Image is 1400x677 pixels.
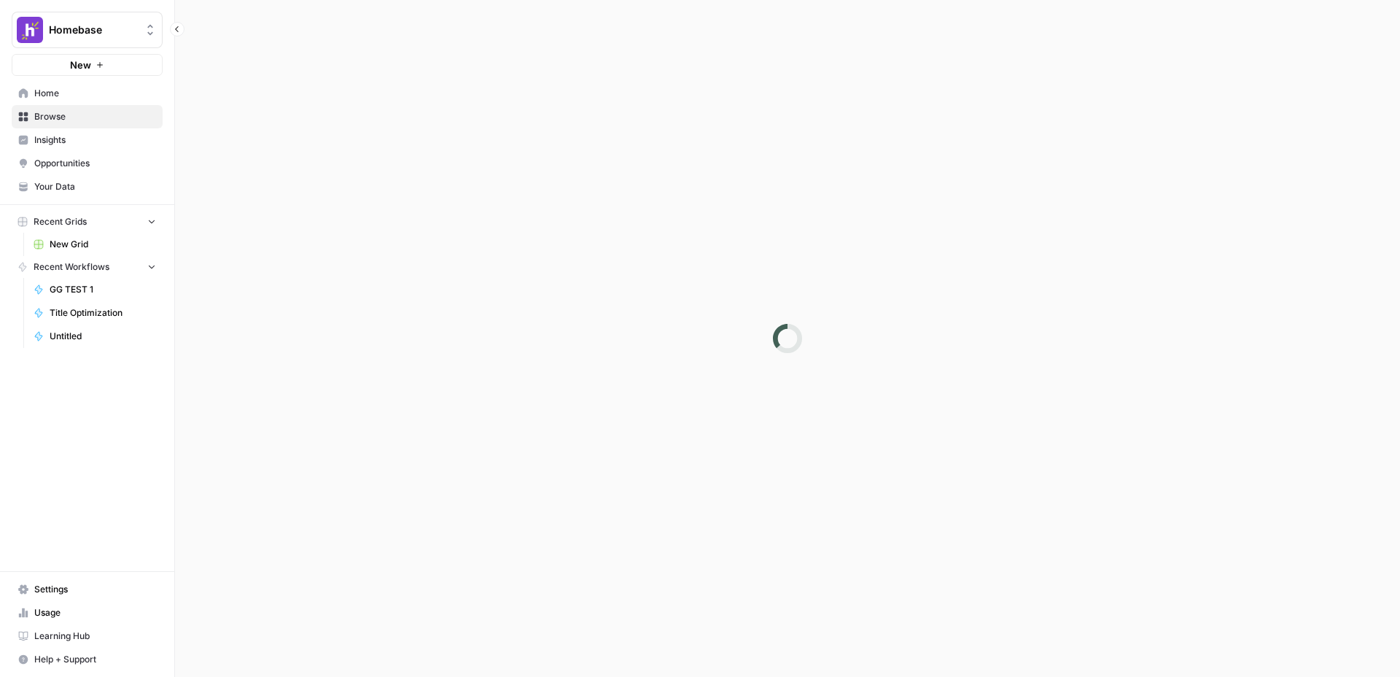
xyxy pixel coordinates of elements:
[17,17,43,43] img: Homebase Logo
[12,152,163,175] a: Opportunities
[12,578,163,601] a: Settings
[34,606,156,619] span: Usage
[34,157,156,170] span: Opportunities
[12,82,163,105] a: Home
[34,630,156,643] span: Learning Hub
[50,283,156,296] span: GG TEST 1
[50,238,156,251] span: New Grid
[34,134,156,147] span: Insights
[12,601,163,624] a: Usage
[34,87,156,100] span: Home
[70,58,91,72] span: New
[12,211,163,233] button: Recent Grids
[34,215,87,228] span: Recent Grids
[12,648,163,671] button: Help + Support
[50,306,156,320] span: Title Optimization
[34,260,109,274] span: Recent Workflows
[12,175,163,198] a: Your Data
[12,12,163,48] button: Workspace: Homebase
[12,54,163,76] button: New
[12,256,163,278] button: Recent Workflows
[12,105,163,128] a: Browse
[34,110,156,123] span: Browse
[34,653,156,666] span: Help + Support
[12,624,163,648] a: Learning Hub
[27,278,163,301] a: GG TEST 1
[27,233,163,256] a: New Grid
[50,330,156,343] span: Untitled
[27,301,163,325] a: Title Optimization
[27,325,163,348] a: Untitled
[34,180,156,193] span: Your Data
[49,23,137,37] span: Homebase
[34,583,156,596] span: Settings
[12,128,163,152] a: Insights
